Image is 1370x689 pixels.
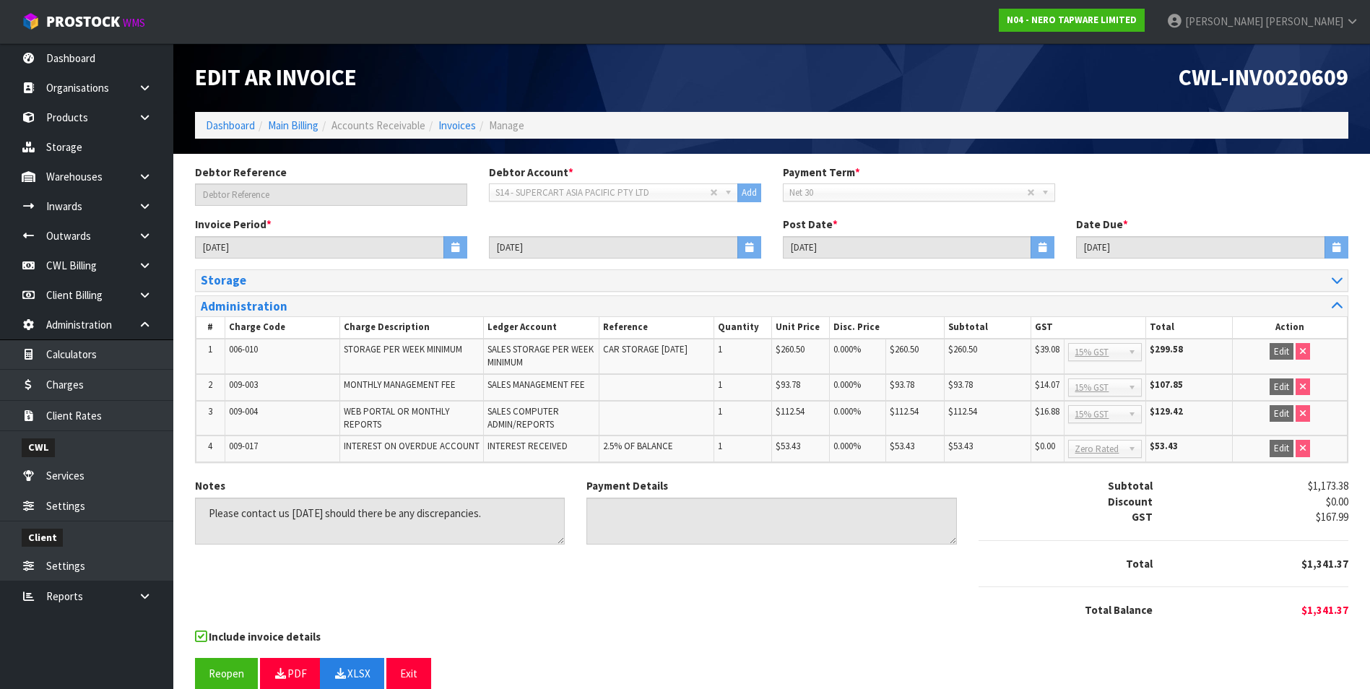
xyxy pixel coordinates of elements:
span: S14 - SUPERCART ASIA PACIFIC PTY LTD [495,184,710,201]
span: $39.08 [1035,343,1059,355]
button: Add [737,183,761,202]
span: 0.000 [833,405,853,417]
span: 1 [718,378,722,391]
th: Total [1145,317,1232,339]
button: Edit [1270,405,1293,422]
strong: Include invoice details [209,630,321,643]
span: WEB PORTAL OR MONTHLY REPORTS [344,405,449,430]
span: $260.50 [890,343,919,355]
strong: Total Balance [1085,603,1153,617]
span: $93.78 [948,378,973,391]
span: 1 [718,440,722,452]
th: Subtotal [945,317,1031,339]
span: 3 [208,405,212,417]
th: Reference [599,317,714,339]
span: SALES STORAGE PER WEEK MINIMUM [487,343,594,368]
span: ProStock [46,12,120,31]
strong: $53.43 [1150,440,1178,452]
strong: N04 - NERO TAPWARE LIMITED [1007,14,1137,26]
span: 15% GST [1075,406,1122,423]
strong: $299.58 [1150,343,1183,355]
button: Edit [1270,378,1293,396]
span: $1,173.38 [1308,479,1348,493]
button: PDF [260,658,321,689]
span: INTEREST RECEIVED [487,440,568,452]
span: 2.5% OF BALANCE [603,440,673,452]
span: $260.50 [948,343,977,355]
span: 4 [208,440,212,452]
span: 0.000 [833,440,853,452]
strong: Discount [1108,495,1153,508]
span: 009-017 [229,440,258,452]
input: Debtor Reference [195,183,467,206]
label: Payment Term [783,165,860,180]
th: Ledger Account [484,317,599,339]
a: Main Billing [268,118,318,132]
input: Start Date [195,236,444,259]
th: Unit Price [771,317,829,339]
h3: Storage [201,274,761,287]
span: $0.00 [1035,440,1055,452]
span: $93.78 [890,378,914,391]
strong: GST [1132,510,1153,524]
th: Quantity [714,317,772,339]
strong: $129.42 [1150,405,1183,417]
span: [PERSON_NAME] [1265,14,1343,28]
span: CWL-INV0020609 [1179,63,1348,92]
td: % [829,435,885,462]
span: $16.88 [1035,405,1059,417]
span: Edit AR Invoice [195,63,357,92]
h3: Administration [201,300,761,313]
span: 009-003 [229,378,258,391]
span: $112.54 [948,405,977,417]
span: SALES COMPUTER ADMIN/REPORTS [487,405,559,430]
button: Edit [1270,440,1293,457]
span: CAR STORAGE [DATE] [603,343,688,355]
button: Exit [386,658,431,689]
strong: Subtotal [1108,479,1153,493]
label: Post Date [783,217,838,232]
span: 1 [718,343,722,355]
button: XLSX [320,658,384,689]
span: CWL [22,438,55,456]
span: Net 30 [789,184,1027,201]
th: Disc. Price [829,317,944,339]
a: Storage [201,274,1343,287]
a: N04 - NERO TAPWARE LIMITED [999,9,1145,32]
span: 006-010 [229,343,258,355]
strong: Total [1126,557,1153,571]
td: % [829,401,885,436]
span: [PERSON_NAME] [1185,14,1263,28]
th: GST [1031,317,1145,339]
span: $53.43 [948,440,973,452]
span: $93.78 [776,378,800,391]
span: 2 [208,378,212,391]
label: Debtor Reference [195,165,287,180]
input: Date Posted [783,236,1032,259]
th: Action [1232,317,1348,339]
th: Charge Description [340,317,484,339]
img: cube-alt.png [22,12,40,30]
span: $1,341.37 [1301,557,1348,571]
span: Accounts Receivable [331,118,425,132]
span: MONTHLY MANAGEMENT FEE [344,378,456,391]
span: 15% GST [1075,379,1122,396]
span: 15% GST [1075,344,1122,361]
span: 0.000 [833,343,853,355]
span: SALES MANAGEMENT FEE [487,378,585,391]
label: Notes [195,478,225,493]
span: Zero Rated [1075,441,1122,458]
label: Payment Details [586,478,668,493]
th: # [196,317,225,339]
a: Invoices [438,118,476,132]
span: $0.00 [1326,495,1348,508]
span: $53.43 [890,440,914,452]
input: End Date [489,236,738,259]
input: Date Due [1076,236,1325,259]
span: $112.54 [776,405,805,417]
label: Debtor Account [489,165,573,180]
span: $112.54 [890,405,919,417]
span: $53.43 [776,440,800,452]
span: Manage [489,118,524,132]
span: 1 [718,405,722,417]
